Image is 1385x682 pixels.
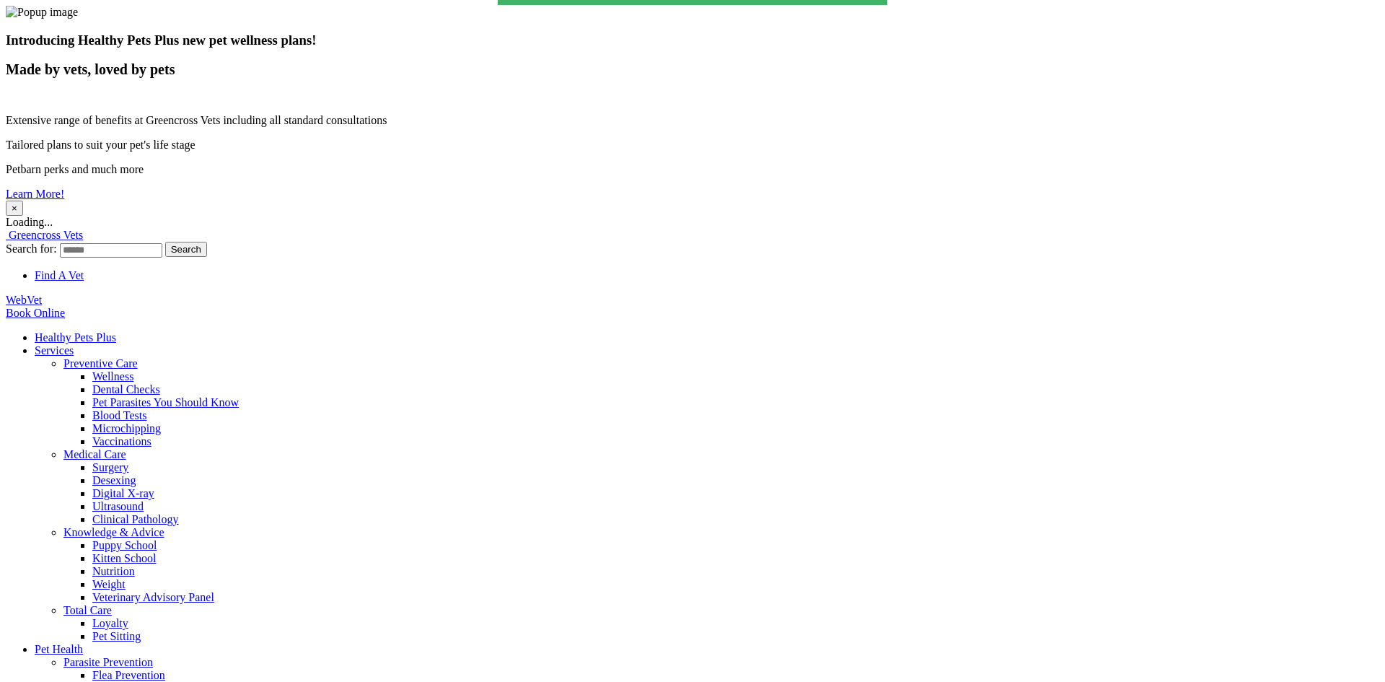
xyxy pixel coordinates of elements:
a: Clinical Pathology [92,513,179,525]
a: Nutrition [92,565,135,577]
a: Desexing [92,474,136,486]
a: Surgery [92,461,128,473]
a: Knowledge & Advice [63,526,164,538]
a: Learn More! [6,188,64,200]
a: Healthy Pets Plus [35,331,116,344]
a: Weight [92,578,126,590]
button: Search [165,242,207,257]
a: Pet Sitting [92,630,141,642]
a: Veterinary Advisory Panel [92,591,214,603]
a: Wellness [92,370,133,382]
a: Loyalty [92,617,128,629]
a: Pet Parasites You Should Know [92,396,239,408]
a: Puppy School [92,539,157,551]
strong: Made by vets, loved by pets [6,61,175,77]
a: Vaccinations [92,435,151,447]
p: Tailored plans to suit your pet's life stage [6,139,1368,152]
a: Pet Health [35,643,83,655]
input: Search for: [60,243,162,258]
img: Popup image [6,6,78,19]
a: Microchipping [92,422,161,434]
a: Blood Tests [92,409,146,421]
a: Flea Prevention [92,669,165,681]
a: Parasite Prevention [63,656,153,668]
a: Find A Vet [35,269,84,281]
a: Digital X-ray [92,487,154,499]
a: Book Online [6,307,65,319]
a: Services [35,344,74,357]
a: Greencross Vets [6,229,83,241]
a: Medical Care [63,448,126,460]
p: Extensive range of benefits at Greencross Vets including all standard consultations [6,114,1368,127]
span: Search for: [6,242,57,255]
button: × [6,201,23,216]
p: Petbarn perks and much more [6,163,1368,176]
a: Dental Checks [92,383,160,395]
h3: Introducing Healthy Pets Plus new pet wellness plans! [6,32,1368,48]
a: Ultrasound [92,500,144,512]
a: Kitten School [92,552,156,564]
a: WebVet [6,294,42,306]
div: Loading... [6,216,1368,229]
a: Preventive Care [63,357,138,370]
a: Total Care [63,604,112,616]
